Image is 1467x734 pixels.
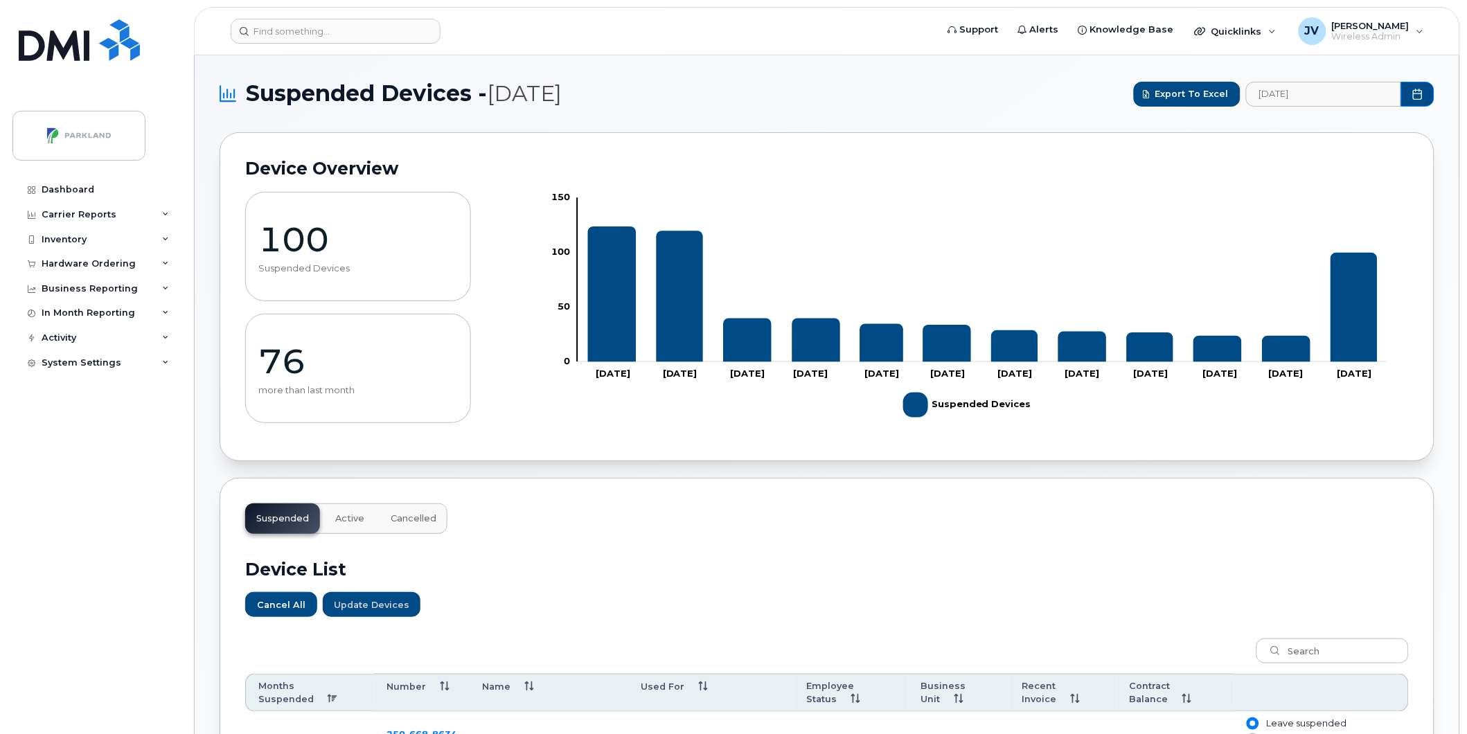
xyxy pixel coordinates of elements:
[1117,674,1234,713] th: Contract Balance: activate to sort column ascending
[1066,368,1101,379] tspan: [DATE]
[628,674,794,713] th: Used For: activate to sort column ascending
[1009,674,1117,713] th: Recent Invoice: activate to sort column ascending
[1155,87,1229,100] span: Export to Excel
[558,301,570,312] tspan: 50
[245,559,1409,580] h2: Device List
[1204,368,1238,379] tspan: [DATE]
[257,598,305,611] span: Cancel All
[551,192,1388,424] g: Chart
[551,247,570,258] tspan: 100
[999,368,1033,379] tspan: [DATE]
[258,219,458,260] p: 100
[323,592,420,617] button: Update Devices
[334,598,409,611] span: Update Devices
[909,674,1010,713] th: Business Unit: activate to sort column ascending
[904,387,1032,423] g: Legend
[470,674,628,713] th: Name: activate to sort column ascending
[1134,82,1241,107] button: Export to Excel
[245,592,317,617] button: Cancel All
[487,80,562,107] span: [DATE]
[588,226,1378,362] g: Suspended Devices
[931,368,966,379] tspan: [DATE]
[564,356,570,367] tspan: 0
[794,368,828,379] tspan: [DATE]
[1134,368,1168,379] tspan: [DATE]
[551,192,570,203] tspan: 150
[1401,82,1434,107] button: Choose Date
[1270,368,1304,379] tspan: [DATE]
[1338,368,1373,379] tspan: [DATE]
[731,368,765,379] tspan: [DATE]
[1267,718,1347,728] span: Leave suspended
[904,387,1032,423] g: Suspended Devices
[391,513,436,524] span: Cancelled
[1247,718,1258,729] input: Leave suspended
[335,513,364,524] span: Active
[374,674,470,713] th: Number: activate to sort column ascending
[1246,82,1401,107] input: archived_billing_data
[246,80,562,107] span: Suspended Devices -
[866,368,900,379] tspan: [DATE]
[245,158,1409,179] h2: Device Overview
[258,341,458,382] p: 76
[794,674,908,713] th: Employee Status: activate to sort column ascending
[1256,638,1409,663] input: Search
[258,263,458,274] p: Suspended Devices
[596,368,630,379] tspan: [DATE]
[245,674,374,713] th: Months Suspended: activate to sort column descending
[663,368,697,379] tspan: [DATE]
[258,385,458,396] p: more than last month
